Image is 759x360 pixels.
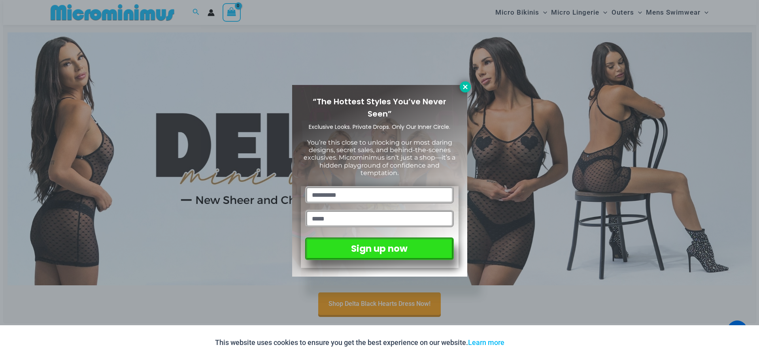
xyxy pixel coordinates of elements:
button: Accept [510,333,544,352]
a: Learn more [468,338,504,347]
span: Exclusive Looks. Private Drops. Only Our Inner Circle. [309,123,450,131]
button: Close [460,81,471,92]
span: “The Hottest Styles You’ve Never Seen” [313,96,446,119]
span: You’re this close to unlocking our most daring designs, secret sales, and behind-the-scenes exclu... [304,139,455,177]
button: Sign up now [305,237,453,260]
p: This website uses cookies to ensure you get the best experience on our website. [215,337,504,349]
